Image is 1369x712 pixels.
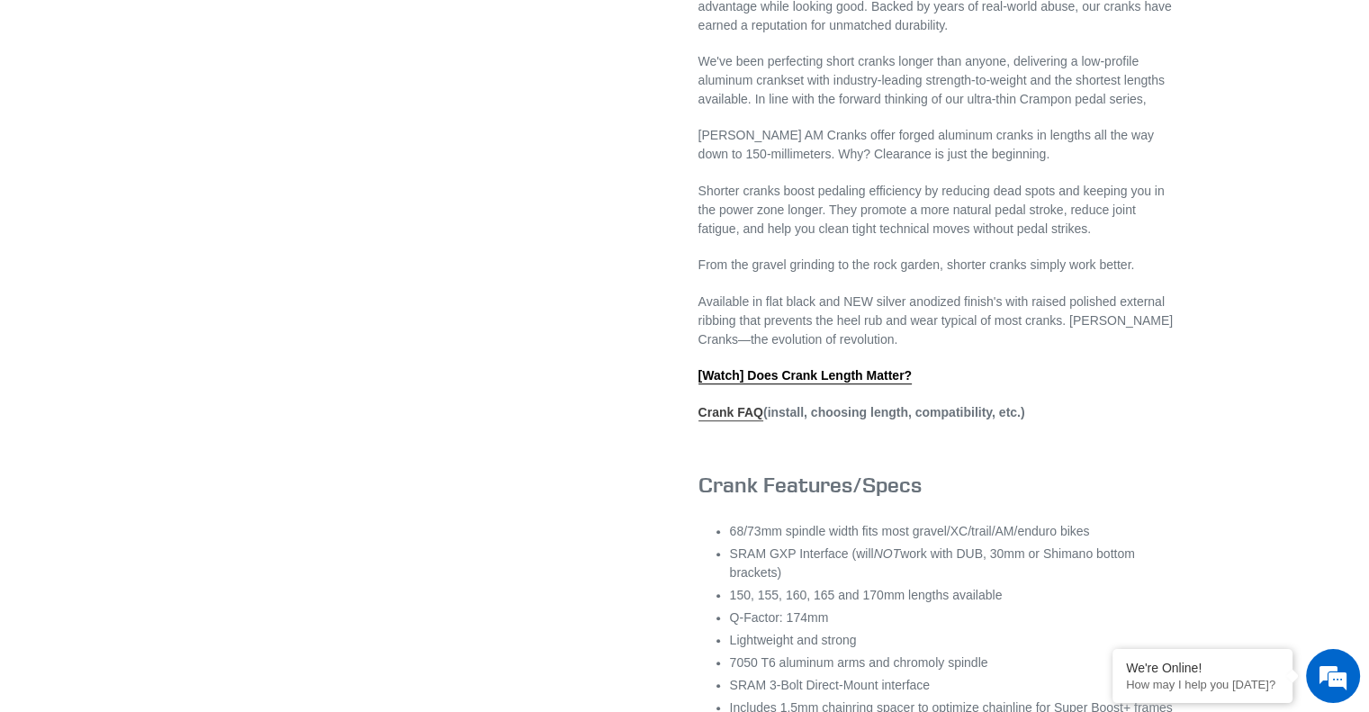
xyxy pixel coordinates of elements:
li: Lightweight and strong [730,631,1175,650]
p: We've been perfecting short cranks longer than anyone, delivering a low-profile aluminum crankset... [698,52,1175,109]
textarea: Type your message and hit 'Enter' [9,491,343,554]
p: Shorter cranks boost pedaling efficiency by reducing dead spots and keeping you in the power zone... [698,182,1175,239]
div: We're Online! [1126,661,1279,675]
img: d_696896380_company_1647369064580_696896380 [58,90,103,135]
div: Chat with us now [121,101,329,124]
p: [PERSON_NAME] AM Cranks offer forged aluminum cranks in lengths all the way down to 150-millimete... [698,126,1175,164]
strong: (install, choosing length, compatibility, etc.) [698,405,1025,421]
li: 68/73mm spindle width fits most gravel/XC/trail/AM/enduro bikes [730,522,1175,541]
a: Crank FAQ [698,405,763,421]
a: [Watch] Does Crank Length Matter? [698,368,913,384]
div: Minimize live chat window [295,9,338,52]
li: SRAM GXP Interface (will work with DUB, 30mm or Shimano bottom brackets) [730,545,1175,582]
h3: Crank Features/Specs [698,472,1175,498]
li: Q-Factor: 174mm [730,608,1175,627]
p: How may I help you today? [1126,678,1279,691]
div: Navigation go back [20,99,47,126]
span: We're online! [104,227,248,409]
p: From the gravel grinding to the rock garden, shorter cranks simply work better. [698,256,1175,275]
li: 7050 T6 aluminum arms and chromoly spindle [730,653,1175,672]
li: 150, 155, 160, 165 and 170mm lengths available [730,586,1175,605]
em: NOT [874,546,901,561]
p: Available in flat black and NEW silver anodized finish's with raised polished external ribbing th... [698,293,1175,349]
li: SRAM 3-Bolt Direct-Mount interface [730,676,1175,695]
